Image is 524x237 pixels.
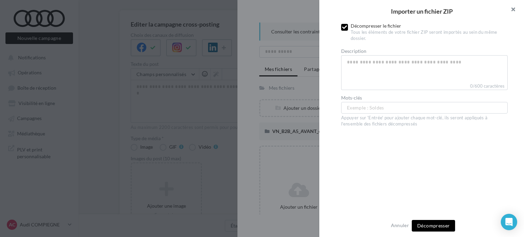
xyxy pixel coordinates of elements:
label: Mots-clés [341,95,508,100]
label: 0/600 caractères [341,83,508,90]
div: Décompresser le fichier [351,23,508,42]
div: Open Intercom Messenger [501,214,517,230]
div: Tous les éléments de votre fichier ZIP seront importés au sein du même dossier. [351,29,508,42]
h2: Importer un fichier ZIP [330,8,513,14]
button: Annuler [388,221,412,229]
button: Décompresser [412,220,455,232]
label: Description [341,49,508,54]
span: Exemple : Soldes [347,104,384,112]
span: Décompresser [417,223,450,228]
span: Appuyer sur 'Entrée' pour ajouter chaque mot-clé, ils seront appliqués à l'ensemble des fichiers ... [341,115,487,127]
